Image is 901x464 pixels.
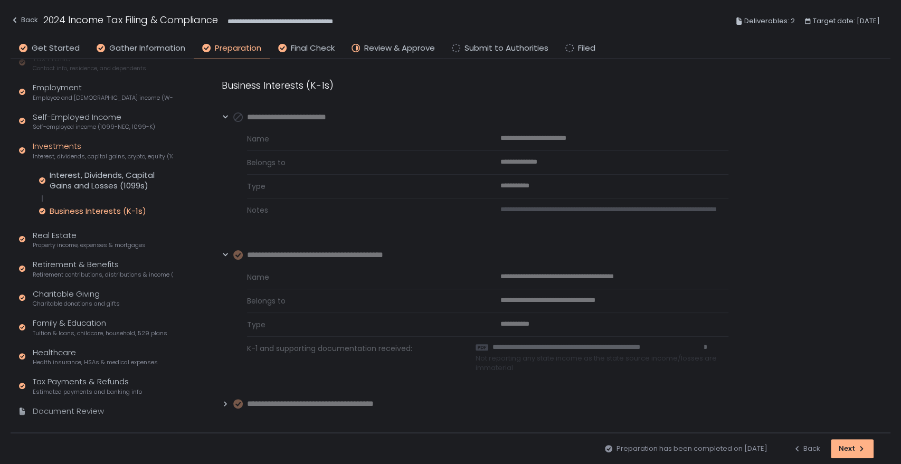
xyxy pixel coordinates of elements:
span: K-1 and supporting documentation received: [247,343,450,373]
span: Name [247,272,475,282]
span: Preparation has been completed on [DATE] [617,444,767,453]
span: Belongs to [247,296,475,306]
span: Deliverables: 2 [744,15,795,27]
span: Employee and [DEMOGRAPHIC_DATA] income (W-2s) [33,94,173,102]
span: Property income, expenses & mortgages [33,241,146,249]
span: Belongs to [247,157,475,168]
div: Real Estate [33,230,146,250]
div: Document Review [33,405,104,418]
span: Gather Information [109,42,185,54]
span: Estimated payments and banking info [33,388,142,396]
div: Investments [33,140,173,160]
div: Tax Payments & Refunds [33,376,142,396]
div: Retirement & Benefits [33,259,173,279]
span: Interest, dividends, capital gains, crypto, equity (1099s, K-1s) [33,153,173,160]
button: Next [831,439,874,458]
div: Back [11,14,38,26]
button: Back [793,439,820,458]
button: Back [11,13,38,30]
div: Business Interests (K-1s) [222,78,728,92]
div: Tax Profile [33,53,146,73]
div: Back [793,444,820,453]
span: Not reporting any state income as the state source income/losses are immaterial [476,354,728,373]
span: Type [247,319,475,330]
span: Type [247,181,475,192]
span: Charitable donations and gifts [33,300,120,308]
span: Retirement contributions, distributions & income (1099-R, 5498) [33,271,173,279]
div: Charitable Giving [33,288,120,308]
div: Family & Education [33,317,167,337]
span: Target date: [DATE] [813,15,880,27]
span: Notes [247,205,475,224]
div: Employment [33,82,173,102]
div: Interest, Dividends, Capital Gains and Losses (1099s) [50,170,173,191]
span: Preparation [215,42,261,54]
div: Self-Employed Income [33,111,155,131]
h1: 2024 Income Tax Filing & Compliance [43,13,218,27]
span: Name [247,134,475,144]
span: Health insurance, HSAs & medical expenses [33,358,158,366]
div: Business Interests (K-1s) [50,206,146,216]
span: Tuition & loans, childcare, household, 529 plans [33,329,167,337]
div: Next [839,444,866,453]
span: Self-employed income (1099-NEC, 1099-K) [33,123,155,131]
span: Get Started [32,42,80,54]
span: Submit to Authorities [464,42,548,54]
div: Healthcare [33,347,158,367]
span: Contact info, residence, and dependents [33,64,146,72]
span: Filed [578,42,595,54]
span: Review & Approve [364,42,435,54]
span: Final Check [291,42,335,54]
